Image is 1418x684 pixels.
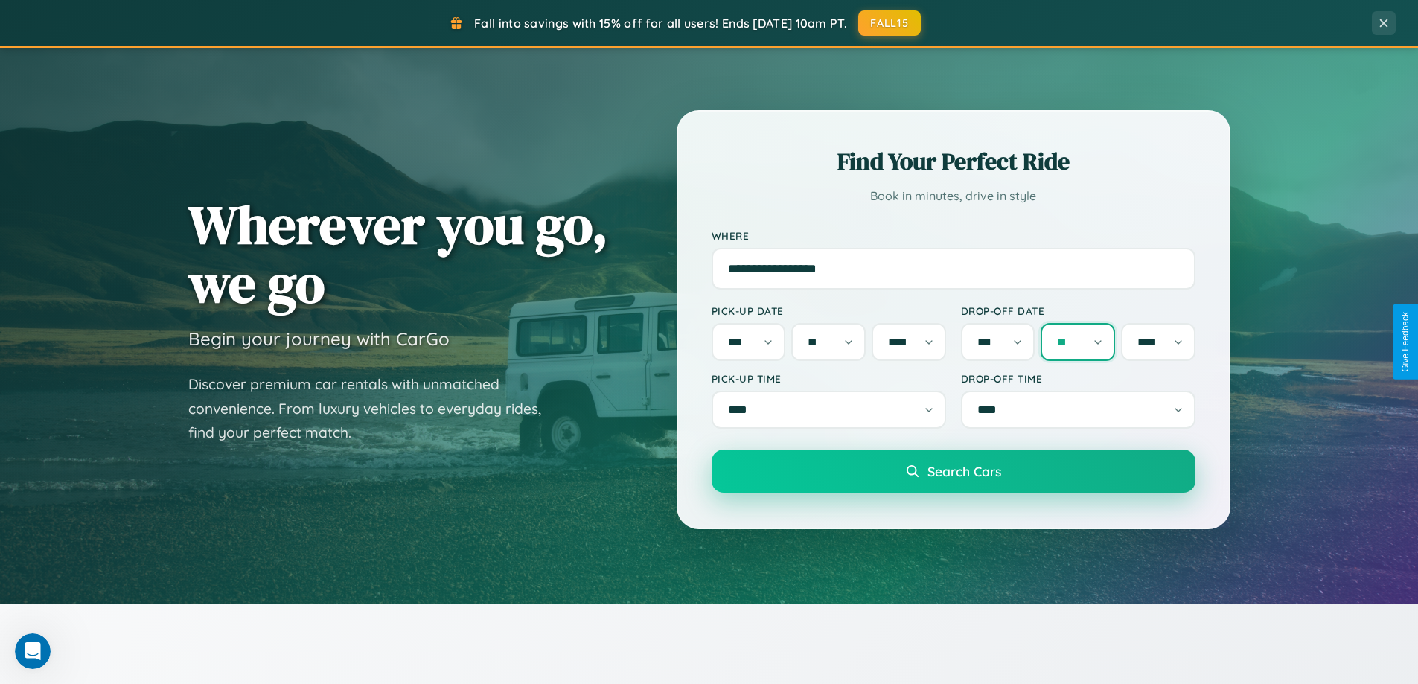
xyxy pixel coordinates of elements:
[474,16,847,31] span: Fall into savings with 15% off for all users! Ends [DATE] 10am PT.
[927,463,1001,479] span: Search Cars
[712,372,946,385] label: Pick-up Time
[961,372,1195,385] label: Drop-off Time
[712,145,1195,178] h2: Find Your Perfect Ride
[712,304,946,317] label: Pick-up Date
[961,304,1195,317] label: Drop-off Date
[858,10,921,36] button: FALL15
[712,229,1195,242] label: Where
[188,195,608,313] h1: Wherever you go, we go
[712,450,1195,493] button: Search Cars
[712,185,1195,207] p: Book in minutes, drive in style
[15,633,51,669] iframe: Intercom live chat
[188,372,561,445] p: Discover premium car rentals with unmatched convenience. From luxury vehicles to everyday rides, ...
[1400,312,1411,372] div: Give Feedback
[188,327,450,350] h3: Begin your journey with CarGo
